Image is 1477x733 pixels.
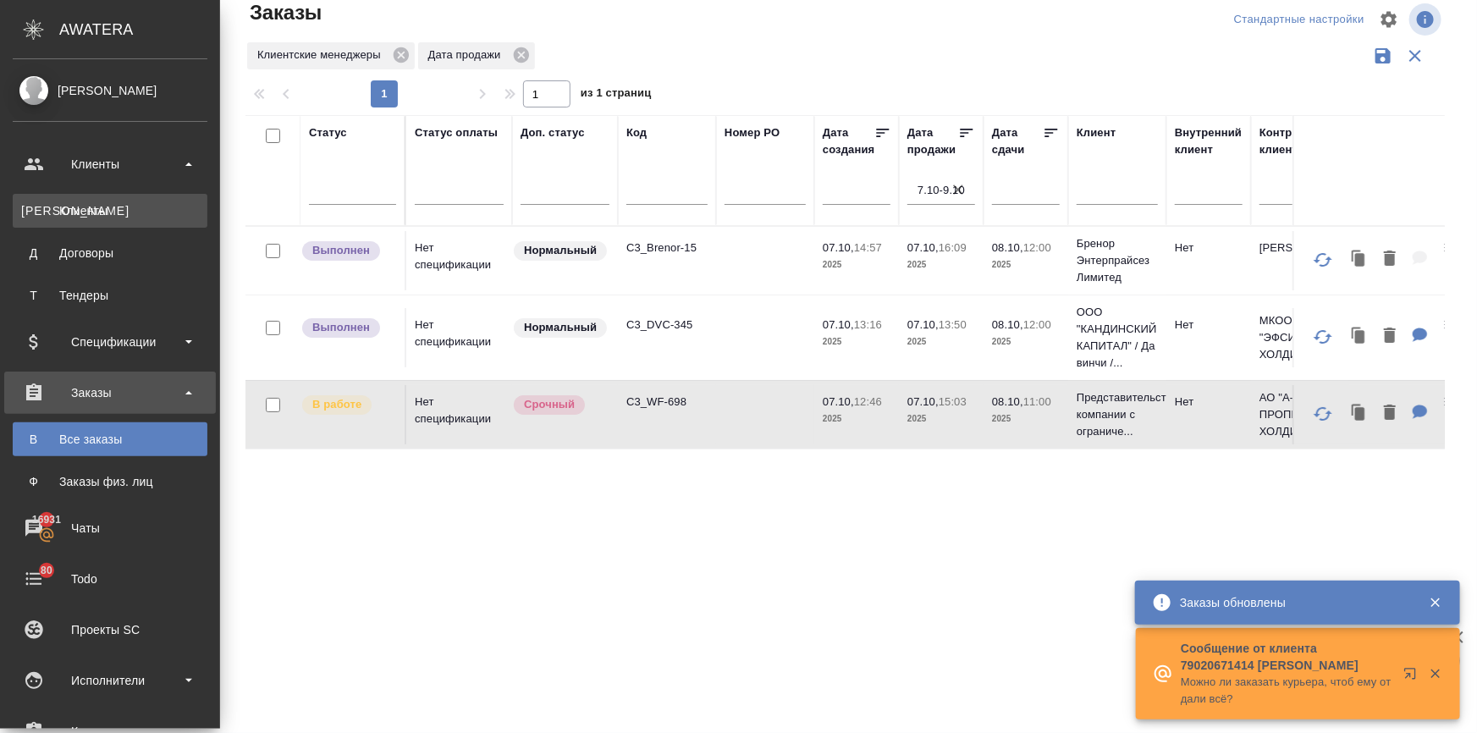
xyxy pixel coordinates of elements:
a: [PERSON_NAME]Клиенты [13,194,207,228]
div: Проекты SC [13,617,207,642]
div: Заказы обновлены [1180,594,1403,611]
div: Все заказы [21,431,199,448]
p: 07.10, [907,318,939,331]
p: МКООО "ЭФСИБИ ХОЛДИНГ" [1259,312,1341,363]
div: Договоры [21,245,199,262]
p: Клиентские менеджеры [257,47,387,63]
div: Дата продажи [907,124,958,158]
div: Клиенты [21,202,199,219]
button: Клонировать [1343,319,1375,354]
button: Обновить [1303,240,1343,280]
div: Исполнители [13,668,207,693]
p: 12:00 [1023,241,1051,254]
div: Выставляет ПМ после сдачи и проведения начислений. Последний этап для ПМа [300,317,396,339]
p: Сообщение от клиента 79020671414 [PERSON_NAME] [1181,640,1392,674]
p: 07.10, [823,318,854,331]
span: из 1 страниц [581,83,652,107]
p: 2025 [907,256,975,273]
p: В работе [312,396,361,413]
p: 07.10, [907,241,939,254]
p: ООО "КАНДИНСКИЙ КАПИТАЛ" / Да винчи /... [1077,304,1158,372]
p: C3_WF-698 [626,394,708,411]
p: Нормальный [524,242,597,259]
div: Дата создания [823,124,874,158]
button: Открыть в новой вкладке [1393,657,1434,697]
span: 80 [30,562,63,579]
button: Клонировать [1343,242,1375,277]
a: ТТендеры [13,278,207,312]
p: 08.10, [992,395,1023,408]
p: 14:57 [854,241,882,254]
p: Дата продажи [428,47,507,63]
p: 2025 [992,411,1060,427]
p: Выполнен [312,319,370,336]
p: Нет [1175,240,1243,256]
div: Дата продажи [418,42,535,69]
td: Нет спецификации [406,231,512,290]
a: ДДоговоры [13,236,207,270]
p: Представительство компании с ограниче... [1077,389,1158,440]
p: 11:00 [1023,395,1051,408]
p: 07.10, [823,395,854,408]
span: 16931 [22,511,71,528]
div: Статус по умолчанию для стандартных заказов [512,240,609,262]
span: Посмотреть информацию [1409,3,1445,36]
p: Можно ли заказать курьера, чтоб ему отдали всё? [1181,674,1392,708]
div: Статус по умолчанию для стандартных заказов [512,317,609,339]
td: Нет спецификации [406,385,512,444]
div: Внутренний клиент [1175,124,1243,158]
td: Нет спецификации [406,308,512,367]
div: Тендеры [21,287,199,304]
p: [PERSON_NAME] [1259,240,1341,256]
button: Удалить [1375,242,1404,277]
div: Дата сдачи [992,124,1043,158]
p: Нет [1175,394,1243,411]
button: Закрыть [1418,595,1452,610]
p: 07.10, [823,241,854,254]
p: C3_DVC-345 [626,317,708,333]
p: 2025 [907,411,975,427]
button: Клонировать [1343,396,1375,431]
div: Todo [13,566,207,592]
a: 16931Чаты [4,507,216,549]
a: 80Todo [4,558,216,600]
div: Код [626,124,647,141]
a: Проекты SC [4,609,216,651]
div: Клиентские менеджеры [247,42,415,69]
p: 12:00 [1023,318,1051,331]
div: Номер PO [725,124,780,141]
div: Доп. статус [521,124,585,141]
p: 13:16 [854,318,882,331]
div: Выставляется автоматически, если на указанный объем услуг необходимо больше времени в стандартном... [512,394,609,416]
button: Сохранить фильтры [1367,40,1399,72]
p: 16:09 [939,241,967,254]
p: 2025 [992,333,1060,350]
div: Чаты [13,515,207,541]
a: ФЗаказы физ. лиц [13,465,207,499]
p: 2025 [907,333,975,350]
div: Заказы [13,380,207,405]
p: 2025 [823,333,890,350]
p: 08.10, [992,241,1023,254]
div: Контрагент клиента [1259,124,1341,158]
p: 2025 [823,411,890,427]
button: Сбросить фильтры [1399,40,1431,72]
div: Статус оплаты [415,124,498,141]
p: Выполнен [312,242,370,259]
p: 08.10, [992,318,1023,331]
button: Удалить [1375,319,1404,354]
div: AWATERA [59,13,220,47]
div: Выставляет ПМ после принятия заказа от КМа [300,394,396,416]
button: Обновить [1303,394,1343,434]
p: Бренор Энтерпрайсез Лимитед [1077,235,1158,286]
button: Обновить [1303,317,1343,357]
p: Срочный [524,396,575,413]
div: Статус [309,124,347,141]
div: [PERSON_NAME] [13,81,207,100]
div: Клиенты [13,152,207,177]
p: C3_Brenor-15 [626,240,708,256]
p: 07.10, [907,395,939,408]
p: 2025 [992,256,1060,273]
p: Нет [1175,317,1243,333]
p: 12:46 [854,395,882,408]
